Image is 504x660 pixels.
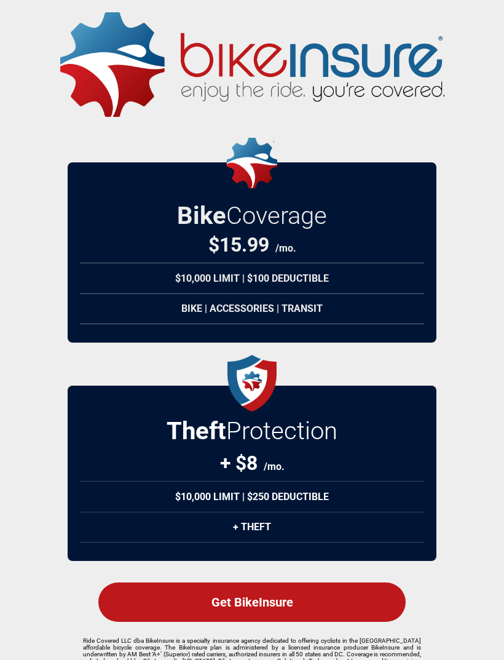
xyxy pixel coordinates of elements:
div: + Theft [80,512,424,543]
span: /mo. [264,461,285,472]
strong: Theft [167,416,226,445]
div: Get BikeInsure [98,582,406,622]
div: $10,000 Limit | $100 Deductible [80,263,424,294]
div: + $8 [220,451,285,475]
div: $ 15.99 [208,233,296,256]
span: Coverage [226,201,327,230]
div: Bike | Accessories | Transit [80,293,424,324]
h2: Bike [177,201,327,230]
h2: Protection [167,416,337,445]
div: $10,000 Limit | $250 Deductible [80,481,424,512]
span: /mo. [275,242,296,254]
